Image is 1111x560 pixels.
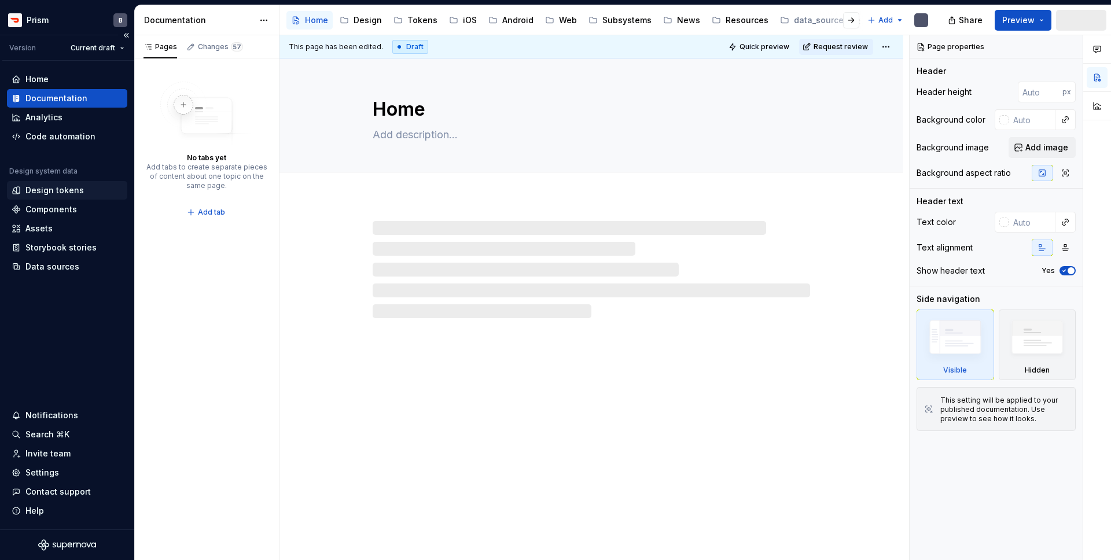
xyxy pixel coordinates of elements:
span: Share [959,14,983,26]
span: Add image [1025,142,1068,153]
div: Add tabs to create separate pieces of content about one topic on the same page. [146,163,267,190]
div: Background aspect ratio [917,167,1011,179]
div: Settings [25,467,59,478]
div: Search ⌘K [25,429,69,440]
img: bd52d190-91a7-4889-9e90-eccda45865b1.png [8,13,22,27]
span: This page has been edited. [289,42,383,51]
button: Request review [799,39,873,55]
div: Design tokens [25,185,84,196]
button: Preview [995,10,1051,31]
div: Side navigation [917,293,980,305]
div: Invite team [25,448,71,459]
label: Yes [1042,266,1055,275]
span: Quick preview [740,42,789,51]
span: 57 [231,42,243,51]
div: Background color [917,114,985,126]
span: Preview [1002,14,1035,26]
a: Tokens [389,11,442,30]
a: Assets [7,219,127,238]
div: Analytics [25,112,62,123]
button: Quick preview [725,39,794,55]
a: data_sources [775,11,866,30]
a: Components [7,200,127,219]
a: Documentation [7,89,127,108]
div: Text color [917,216,956,228]
div: This setting will be applied to your published documentation. Use preview to see how it looks. [940,396,1068,423]
div: Visible [943,366,967,375]
div: Assets [25,223,53,234]
div: Header text [917,196,963,207]
a: iOS [444,11,481,30]
div: data_sources [794,14,848,26]
div: Page tree [286,9,862,32]
div: News [677,14,700,26]
input: Auto [1018,82,1062,102]
a: Home [7,70,127,89]
a: Data sources [7,257,127,276]
button: Share [942,10,990,31]
div: Background image [917,142,989,153]
div: Prism [27,14,49,26]
div: Version [9,43,36,53]
a: Invite team [7,444,127,463]
div: Home [305,14,328,26]
div: Hidden [1025,366,1050,375]
div: Design system data [9,167,78,176]
a: News [658,11,705,30]
a: Design [335,11,387,30]
div: No tabs yet [187,153,226,163]
div: Web [559,14,577,26]
span: Add tab [198,208,225,217]
div: Show header text [917,265,985,277]
div: B [119,16,123,25]
div: Storybook stories [25,242,97,253]
div: Hidden [999,310,1076,380]
button: Add tab [183,204,230,220]
a: Storybook stories [7,238,127,257]
a: Settings [7,463,127,482]
textarea: Home [370,95,808,123]
button: Current draft [65,40,130,56]
a: Resources [707,11,773,30]
button: PrismB [2,8,132,32]
button: Search ⌘K [7,425,127,444]
button: Collapse sidebar [118,27,134,43]
input: Auto [1009,212,1055,233]
div: Pages [144,42,177,51]
div: Subsystems [602,14,652,26]
div: Header [917,65,946,77]
span: Add [878,16,893,25]
button: Contact support [7,482,127,501]
div: Help [25,505,44,517]
a: Supernova Logo [38,539,96,551]
div: Header height [917,86,972,98]
a: Code automation [7,127,127,146]
div: Code automation [25,131,95,142]
a: Web [540,11,582,30]
div: Visible [917,310,994,380]
div: Components [25,204,77,215]
a: Analytics [7,108,127,127]
button: Notifications [7,406,127,425]
div: Data sources [25,261,79,272]
div: Text alignment [917,242,973,253]
div: Design [354,14,382,26]
div: Contact support [25,486,91,498]
input: Auto [1009,109,1055,130]
div: Android [502,14,534,26]
div: Changes [198,42,243,51]
div: Resources [726,14,768,26]
button: Add image [1009,137,1076,158]
button: Help [7,502,127,520]
p: px [1062,87,1071,97]
div: Documentation [144,14,253,26]
a: Home [286,11,333,30]
div: iOS [463,14,477,26]
div: Home [25,73,49,85]
a: Android [484,11,538,30]
div: Draft [392,40,428,54]
button: Add [864,12,907,28]
div: Documentation [25,93,87,104]
span: Current draft [71,43,115,53]
a: Design tokens [7,181,127,200]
